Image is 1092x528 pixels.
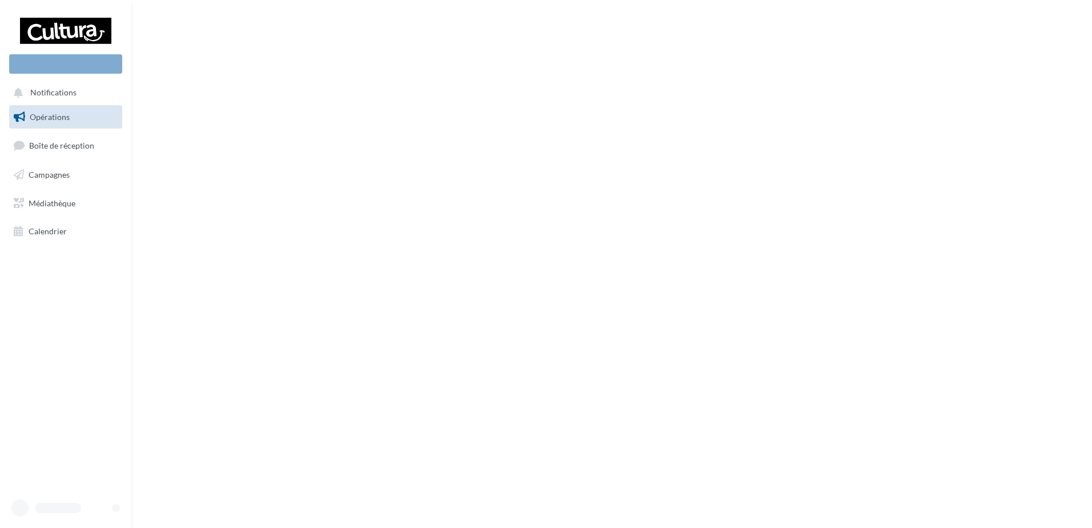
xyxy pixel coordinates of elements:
a: Calendrier [7,219,125,243]
a: Campagnes [7,163,125,187]
a: Opérations [7,105,125,129]
div: Nouvelle campagne [9,54,122,74]
span: Campagnes [29,170,70,179]
a: Médiathèque [7,191,125,215]
span: Médiathèque [29,198,75,207]
span: Opérations [30,112,70,122]
span: Calendrier [29,226,67,236]
span: Boîte de réception [29,141,94,150]
span: Notifications [30,88,77,98]
a: Boîte de réception [7,133,125,158]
